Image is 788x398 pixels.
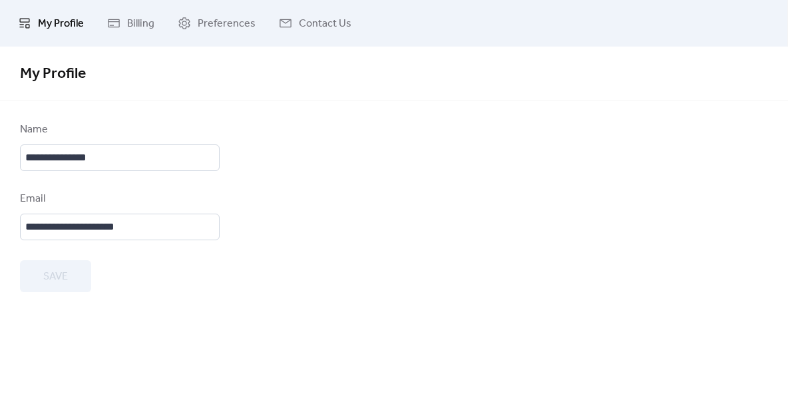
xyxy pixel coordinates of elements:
[168,5,266,41] a: Preferences
[127,16,154,32] span: Billing
[20,59,86,89] span: My Profile
[20,122,217,138] div: Name
[299,16,351,32] span: Contact Us
[97,5,164,41] a: Billing
[20,191,217,207] div: Email
[198,16,256,32] span: Preferences
[269,5,361,41] a: Contact Us
[8,5,94,41] a: My Profile
[38,16,84,32] span: My Profile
